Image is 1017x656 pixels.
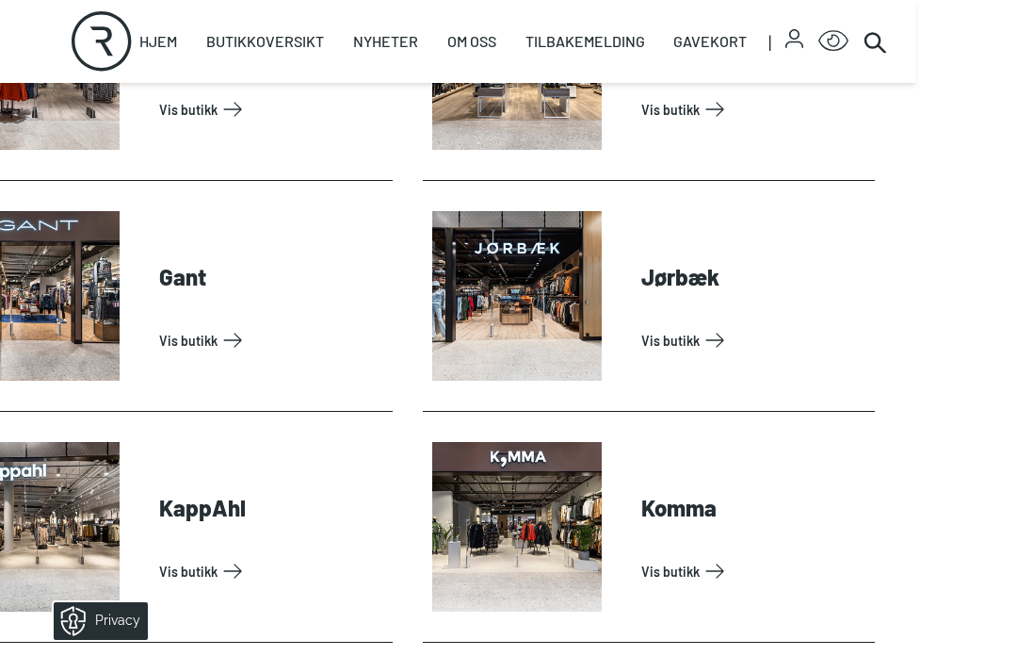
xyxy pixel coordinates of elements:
[159,556,385,586] a: Vis Butikk: KappAhl
[641,94,867,124] a: Vis Butikk: Eurosko
[19,596,172,647] iframe: Manage Preferences
[641,556,867,586] a: Vis Butikk: Komma
[818,26,848,57] button: Open Accessibility Menu
[159,94,385,124] a: Vis Butikk: Dressmann
[641,325,867,355] a: Vis Butikk: Jørbæk
[159,325,385,355] a: Vis Butikk: Gant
